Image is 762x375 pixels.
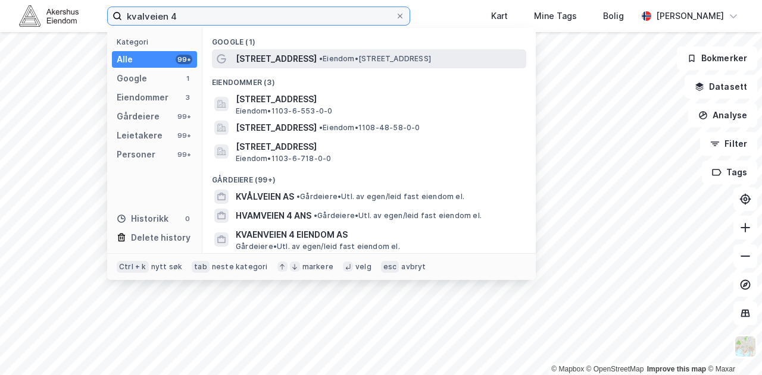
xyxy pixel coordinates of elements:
[702,160,757,184] button: Tags
[202,28,536,49] div: Google (1)
[176,150,192,159] div: 99+
[296,192,300,201] span: •
[117,109,160,124] div: Gårdeiere
[117,90,168,105] div: Eiendommer
[117,212,168,226] div: Historikk
[236,209,311,223] span: HVAMVEIEN 4 ANS
[355,262,371,272] div: velg
[151,262,183,272] div: nytt søk
[702,318,762,375] div: Kontrollprogram for chat
[314,211,482,220] span: Gårdeiere • Utl. av egen/leid fast eiendom el.
[117,71,147,86] div: Google
[19,5,79,26] img: akershus-eiendom-logo.9091f326c980b4bce74ccdd9f866810c.svg
[401,262,426,272] div: avbryt
[656,9,724,23] div: [PERSON_NAME]
[319,123,323,132] span: •
[236,92,521,106] span: [STREET_ADDRESS]
[122,7,395,25] input: Søk på adresse, matrikkel, gårdeiere, leietakere eller personer
[236,140,521,154] span: [STREET_ADDRESS]
[183,93,192,102] div: 3
[176,55,192,64] div: 99+
[677,46,757,70] button: Bokmerker
[236,154,331,163] span: Eiendom • 1103-6-718-0-0
[202,68,536,90] div: Eiendommer (3)
[117,52,133,67] div: Alle
[202,166,536,187] div: Gårdeiere (99+)
[688,103,757,127] button: Analyse
[183,214,192,223] div: 0
[700,132,757,156] button: Filter
[302,262,333,272] div: markere
[314,211,317,220] span: •
[236,242,400,251] span: Gårdeiere • Utl. av egen/leid fast eiendom el.
[176,131,192,140] div: 99+
[586,365,644,373] a: OpenStreetMap
[236,190,294,204] span: KVÅLVEIEN AS
[212,262,268,272] div: neste kategori
[131,231,190,245] div: Delete history
[176,112,192,121] div: 99+
[236,228,521,242] span: KVAENVEIEN 4 EIENDOM AS
[117,128,163,143] div: Leietakere
[183,74,192,83] div: 1
[319,123,420,133] span: Eiendom • 1108-48-58-0-0
[702,318,762,375] iframe: Chat Widget
[319,54,323,63] span: •
[296,192,464,201] span: Gårdeiere • Utl. av egen/leid fast eiendom el.
[551,365,584,373] a: Mapbox
[319,54,431,64] span: Eiendom • [STREET_ADDRESS]
[685,75,757,99] button: Datasett
[534,9,577,23] div: Mine Tags
[381,261,399,273] div: esc
[236,121,317,135] span: [STREET_ADDRESS]
[236,52,317,66] span: [STREET_ADDRESS]
[647,365,706,373] a: Improve this map
[236,106,332,116] span: Eiendom • 1103-6-553-0-0
[491,9,508,23] div: Kart
[117,147,155,162] div: Personer
[603,9,624,23] div: Bolig
[117,261,149,273] div: Ctrl + k
[192,261,210,273] div: tab
[117,37,197,46] div: Kategori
